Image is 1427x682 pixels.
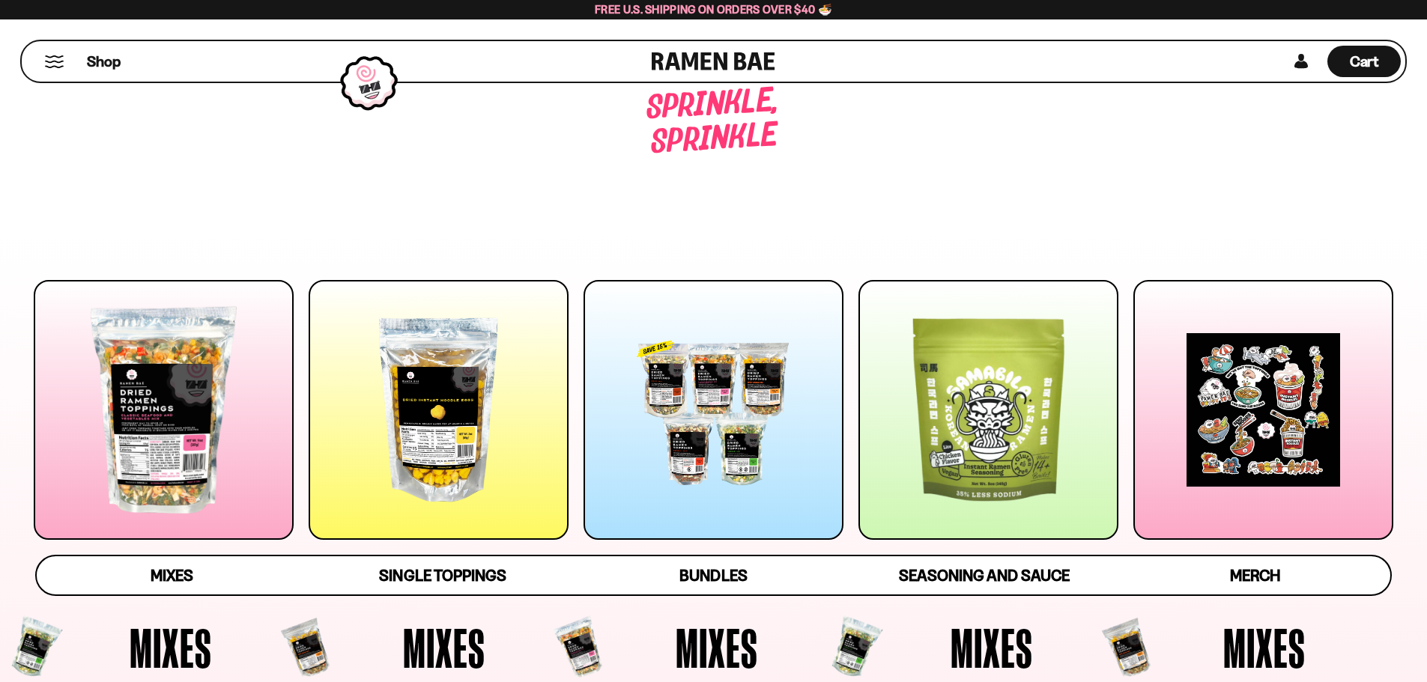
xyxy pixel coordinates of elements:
span: Cart [1350,52,1379,70]
span: Merch [1230,566,1280,585]
span: Mixes [130,620,212,675]
a: Shop [87,46,121,77]
span: Mixes [1223,620,1306,675]
a: Bundles [578,556,849,594]
span: Mixes [403,620,485,675]
div: Cart [1327,41,1401,82]
span: Seasoning and Sauce [899,566,1069,585]
a: Seasoning and Sauce [849,556,1119,594]
span: Mixes [676,620,758,675]
span: Free U.S. Shipping on Orders over $40 🍜 [595,2,832,16]
span: Single Toppings [379,566,506,585]
a: Mixes [37,556,307,594]
span: Mixes [951,620,1033,675]
a: Merch [1120,556,1390,594]
button: Mobile Menu Trigger [44,55,64,68]
span: Mixes [151,566,193,585]
span: Shop [87,52,121,72]
a: Single Toppings [307,556,578,594]
span: Bundles [679,566,747,585]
